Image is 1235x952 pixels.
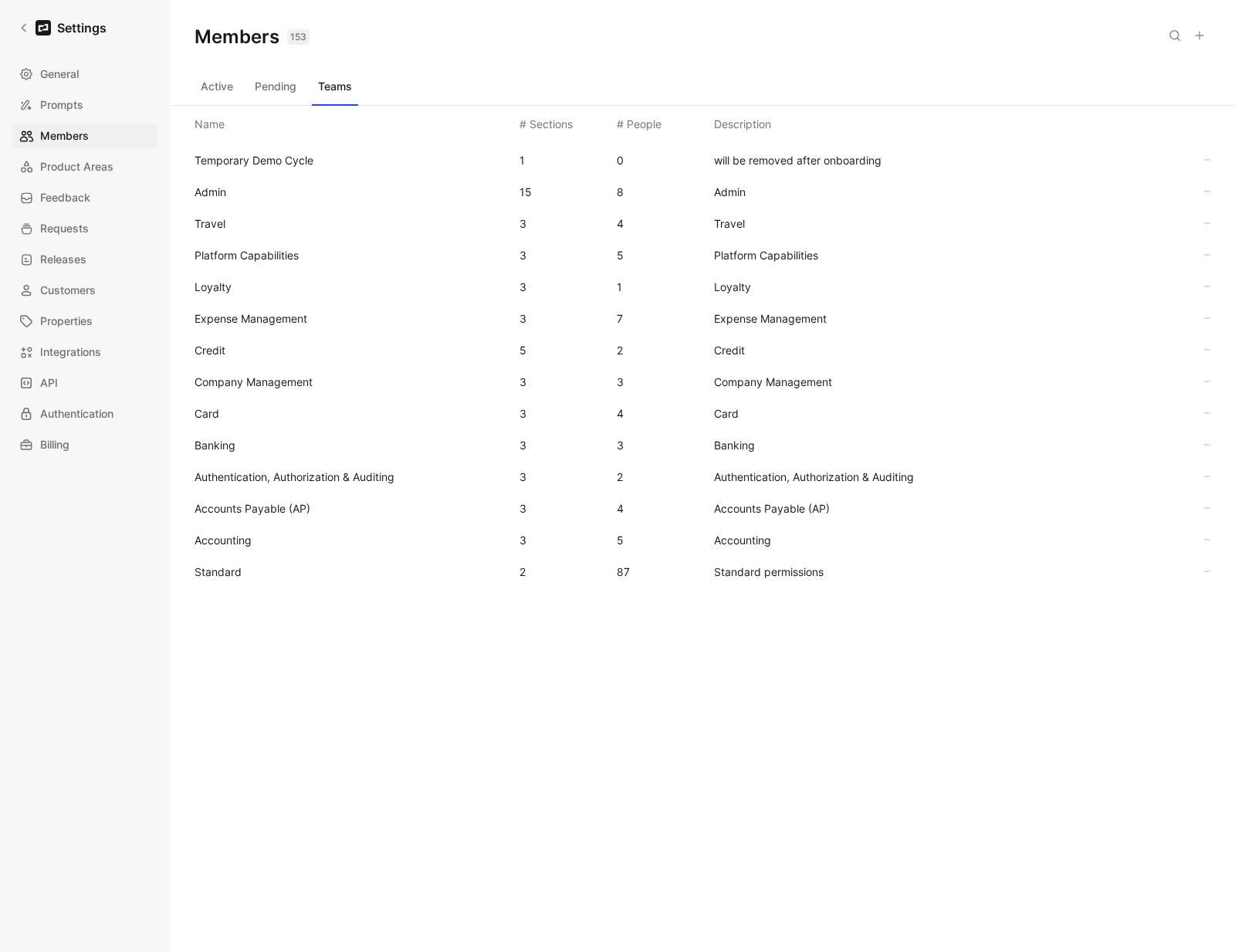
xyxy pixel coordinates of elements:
a: API [12,371,157,395]
div: 153 [287,29,310,45]
span: Platform Capabilities [714,246,1183,265]
span: Temporary Demo Cycle [195,154,313,167]
div: 3 [519,246,526,265]
div: 3 [519,500,526,518]
span: Authentication, Authorization & Auditing [195,470,394,483]
div: Accounts Payable (AP)34Accounts Payable (AP) [182,493,1223,524]
div: Platform Capabilities35Platform Capabilities [182,239,1223,271]
a: Properties [12,309,157,334]
a: General [12,62,157,86]
div: 2 [519,563,526,581]
span: Accounting [714,531,1183,550]
div: 0 [617,151,624,170]
span: API [40,374,58,392]
span: Releases [40,250,86,269]
a: Billing [12,432,157,457]
a: Product Areas [12,154,157,179]
span: Accounts Payable (AP) [714,500,1183,518]
span: Banking [195,439,235,452]
span: Customers [40,281,96,300]
div: Admin158Admin [182,176,1223,208]
span: Requests [40,219,89,238]
div: 5 [519,341,526,360]
button: Active [195,74,239,99]
span: Credit [714,341,1183,360]
div: 1 [519,151,525,170]
div: Credit52Credit [182,334,1223,366]
span: Admin [195,185,226,198]
button: Pending [249,74,303,99]
div: 3 [617,436,624,455]
div: Temporary Demo Cycle10will be removed after onboarding [182,144,1223,176]
span: Admin [714,183,1183,202]
span: Travel [195,217,225,230]
div: Travel34Travel [182,208,1223,239]
div: 4 [617,215,624,233]
div: 3 [519,215,526,233]
div: Name [195,115,225,134]
a: Integrations [12,340,157,364]
div: Authentication, Authorization & Auditing32Authentication, Authorization & Auditing [182,461,1223,493]
div: 87 [617,563,630,581]
div: Company Management33Company Management [182,366,1223,398]
div: 8 [617,183,624,202]
div: 15 [519,183,532,202]
div: 3 [617,373,624,391]
div: 5 [617,246,624,265]
a: Requests [12,216,157,241]
span: Loyalty [714,278,1183,296]
span: Integrations [40,343,101,361]
a: Feedback [12,185,157,210]
span: Banking [714,436,1183,455]
div: 4 [617,500,624,518]
span: Credit [195,344,225,357]
div: # People [617,115,661,134]
span: Company Management [195,375,313,388]
span: will be removed after onboarding [714,151,1183,170]
span: Accounts Payable (AP) [195,502,310,515]
h1: Settings [57,19,107,37]
div: # Sections [519,115,573,134]
a: Authentication [12,401,157,426]
span: Platform Capabilities [195,249,299,262]
span: Expense Management [195,312,307,325]
div: Expense Management37Expense Management [182,303,1223,334]
span: Authentication, Authorization & Auditing [714,468,1183,486]
div: Banking33Banking [182,429,1223,461]
div: 3 [519,531,526,550]
span: Loyalty [195,280,232,293]
h1: Members [195,25,310,49]
div: 3 [519,405,526,423]
span: Card [195,407,219,420]
div: 2 [617,468,623,486]
span: General [40,65,79,83]
div: 3 [519,373,526,391]
div: 4 [617,405,624,423]
div: Accounting35Accounting [182,524,1223,556]
span: Prompts [40,96,83,114]
span: Feedback [40,188,90,207]
a: Prompts [12,93,157,117]
span: Company Management [714,373,1183,391]
span: Billing [40,435,69,454]
span: Product Areas [40,158,113,176]
div: Description [714,115,771,134]
a: Settings [12,12,113,43]
div: 3 [519,468,526,486]
div: 7 [617,310,623,328]
div: Standard287Standard permissions [182,556,1223,588]
span: Authentication [40,405,113,423]
span: Members [40,127,89,145]
span: Standard permissions [714,563,1183,581]
span: Travel [714,215,1183,233]
span: Expense Management [714,310,1183,328]
a: Members [12,124,157,148]
div: Card34Card [182,398,1223,429]
a: Releases [12,247,157,272]
div: 1 [617,278,622,296]
span: Accounting [195,534,252,547]
div: 3 [519,278,526,296]
button: Teams [312,74,358,99]
span: Properties [40,312,93,330]
div: 3 [519,436,526,455]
